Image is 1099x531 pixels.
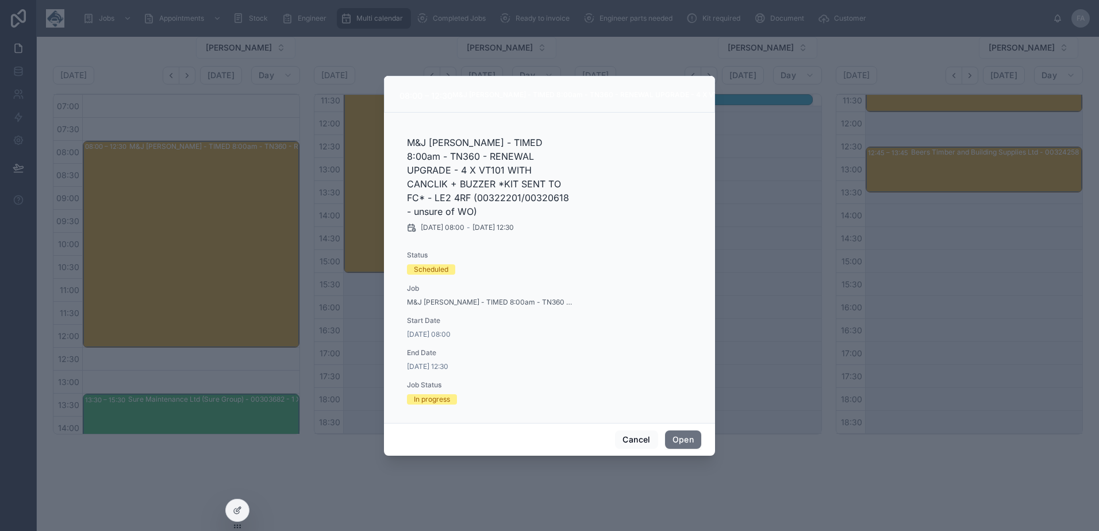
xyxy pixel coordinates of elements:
span: Job Status [407,380,572,390]
button: Open [665,430,701,449]
span: Start Date [407,316,572,325]
h2: M&J [PERSON_NAME] - TIMED 8:00am - TN360 - RENEWAL UPGRADE - 4 X VT101 WITH CANCLIK + BUZZER *KIT... [407,136,572,218]
span: [DATE] 08:00 [407,330,572,339]
button: Cancel [615,430,658,449]
span: End Date [407,348,572,357]
div: 08:00 – 12:30M&J [PERSON_NAME] - TIMED 8:00am - TN360 - RENEWAL UPGRADE - 4 X VT101 WITH CANCLIK ... [398,90,1044,103]
a: M&J [PERSON_NAME] - TIMED 8:00am - TN360 - RENEWAL UPGRADE - 30 X VT101 WITH CANCLIK + BUZZER *KI... [407,298,572,307]
span: - [467,223,470,232]
span: [DATE] 12:30 [407,362,572,371]
div: Scheduled [414,264,448,275]
div: M&J [PERSON_NAME] - TIMED 8:00am - TN360 - RENEWAL UPGRADE - 4 X VT101 WITH CANCLIK + BUZZER *KIT... [452,90,1044,99]
span: Job [407,284,572,293]
span: [DATE] 08:00 [421,223,464,232]
div: 08:00 – 12:30 [399,89,452,103]
div: In progress [414,394,450,405]
span: [DATE] 12:30 [472,223,514,232]
span: Status [407,251,572,260]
